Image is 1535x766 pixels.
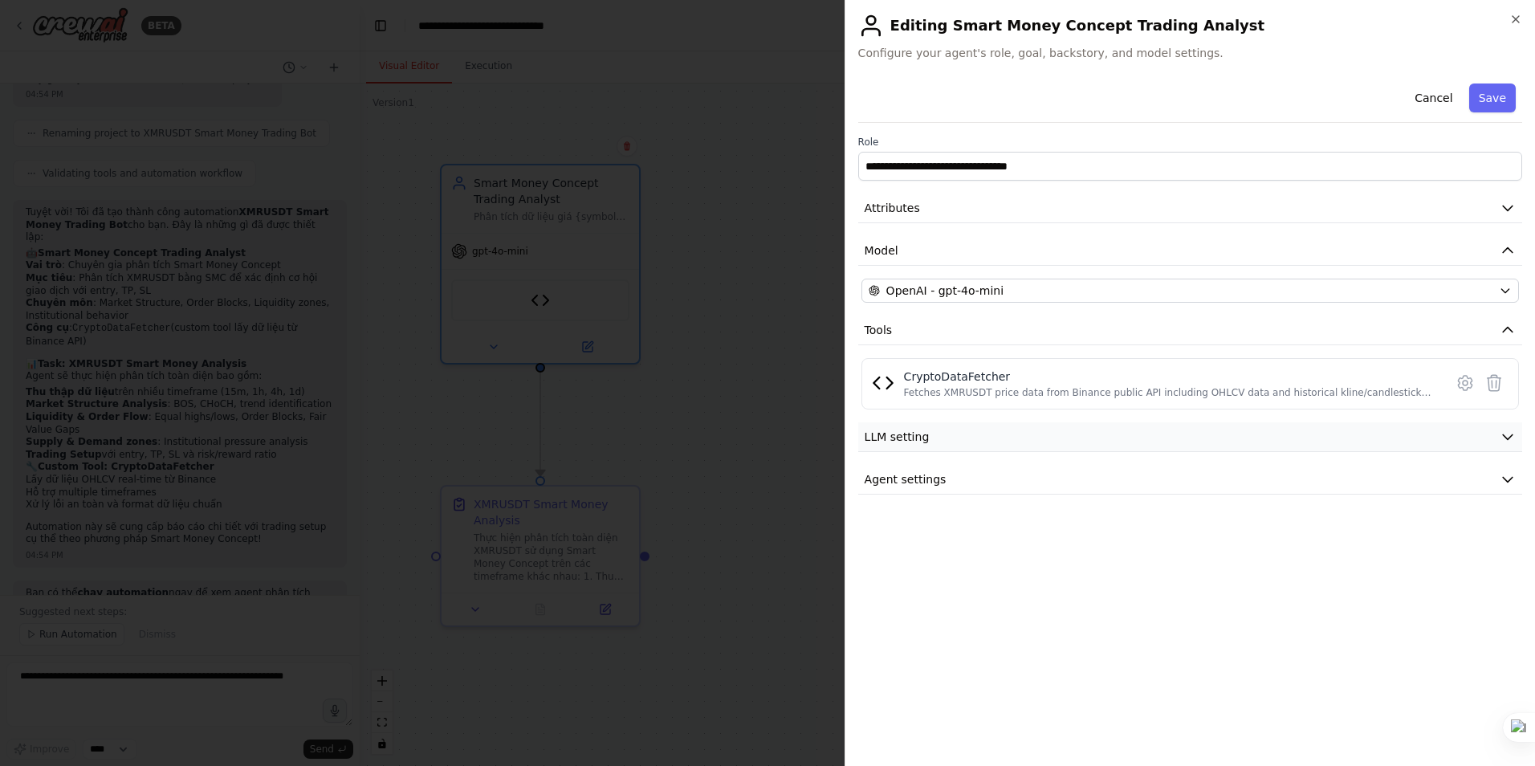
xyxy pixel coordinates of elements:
img: CryptoDataFetcher [872,372,894,394]
button: Configure tool [1451,369,1480,397]
button: OpenAI - gpt-4o-mini [861,279,1519,303]
div: CryptoDataFetcher [904,369,1435,385]
span: Model [865,242,898,259]
span: Configure your agent's role, goal, backstory, and model settings. [858,45,1522,61]
button: Agent settings [858,465,1522,495]
span: Agent settings [865,471,947,487]
span: Attributes [865,200,920,216]
span: Tools [865,322,893,338]
button: Cancel [1405,84,1462,112]
button: Tools [858,316,1522,345]
span: LLM setting [865,429,930,445]
button: Attributes [858,194,1522,223]
button: Model [858,236,1522,266]
h2: Editing Smart Money Concept Trading Analyst [858,13,1522,39]
label: Role [858,136,1522,149]
button: Save [1469,84,1516,112]
button: LLM setting [858,422,1522,452]
button: Delete tool [1480,369,1509,397]
span: OpenAI - gpt-4o-mini [886,283,1004,299]
div: Fetches XMRUSDT price data from Binance public API including OHLCV data and historical kline/cand... [904,386,1435,399]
